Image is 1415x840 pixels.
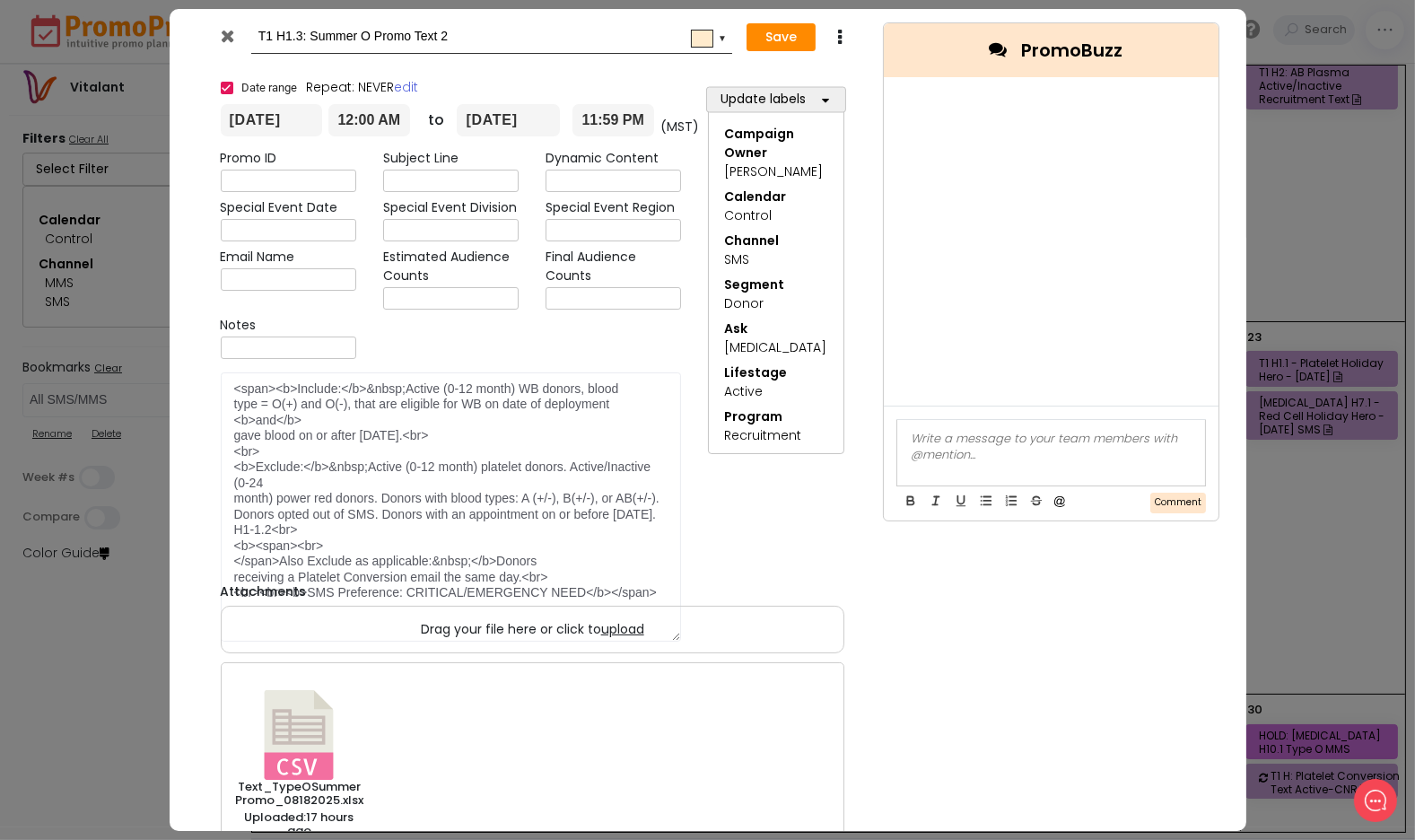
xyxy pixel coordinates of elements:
div: Lifestage [724,363,827,382]
span: upload [601,620,644,638]
h6: Attachments [221,584,844,599]
div: Active [724,382,827,401]
div: SMS [724,250,827,269]
h2: What can we do to help? [27,119,332,148]
input: End time [572,104,654,136]
label: Special Event Date [221,198,338,217]
h6: 17 hours ago [235,810,363,838]
label: Drag your file here or click to [222,607,843,652]
div: Recruitment [724,426,827,445]
label: Special Event Region [546,198,675,217]
div: Donor [724,294,827,313]
div: Program [724,407,827,426]
span: We run on Gist [150,627,227,639]
span: Date range [242,80,298,96]
div: Control [724,206,827,225]
label: Email Name [221,248,295,267]
div: Campaign Owner [724,125,827,162]
h6: Text_TypeOSummerPromo_08182025.xlsx [235,780,363,808]
label: Estimated Audience Counts [383,248,519,285]
label: Notes [221,316,257,335]
div: to [410,109,450,131]
span: PromoBuzz [1021,37,1122,64]
div: (MST) [654,118,694,136]
label: Subject Line [383,149,459,168]
div: Segment [724,276,827,294]
div: Calendar [724,188,827,206]
button: Comment [1150,493,1206,513]
img: filename [254,690,344,780]
a: edit [395,78,419,96]
span: Repeat: NEVER [307,78,419,96]
div: MarOps Lead [724,451,827,470]
span: New conversation [116,191,215,206]
button: New conversation [28,180,331,216]
label: Dynamic Content [546,149,659,168]
input: From date [221,104,323,136]
div: Channel [724,232,827,250]
div: [MEDICAL_DATA] [724,338,827,357]
label: Final Audience Counts [546,248,681,285]
button: Update labels [706,87,846,113]
div: [PERSON_NAME] [724,162,827,181]
span: Uploaded: [244,809,306,826]
input: Start time [328,104,410,136]
label: Promo ID [221,149,277,168]
iframe: gist-messenger-bubble-iframe [1354,779,1397,822]
h1: Hello [PERSON_NAME]! [27,87,332,116]
label: Special Event Division [383,198,517,217]
div: Ask [724,319,827,338]
input: To date [457,104,560,136]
